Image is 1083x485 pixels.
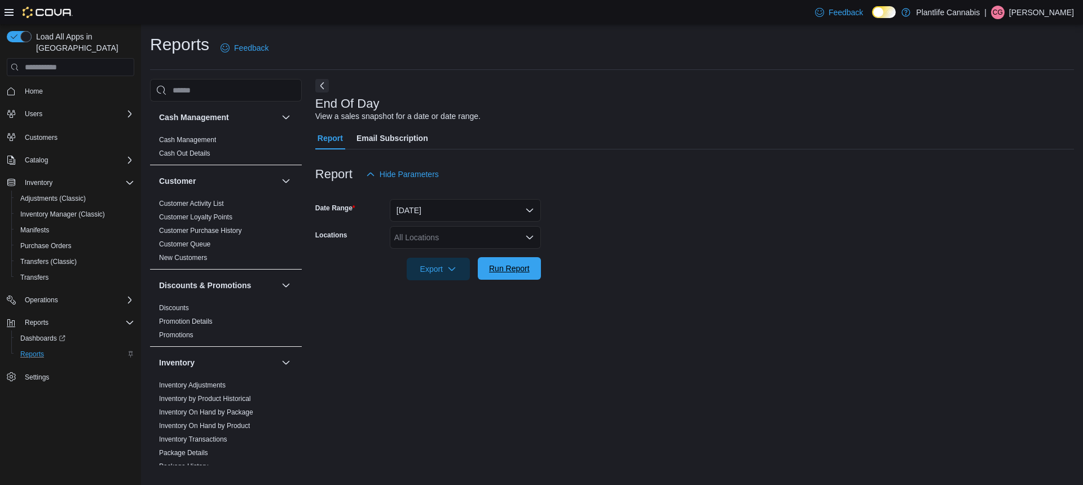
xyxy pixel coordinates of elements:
[159,149,210,157] a: Cash Out Details
[16,347,49,361] a: Reports
[159,112,229,123] h3: Cash Management
[159,240,210,249] span: Customer Queue
[20,107,47,121] button: Users
[159,435,227,444] span: Inventory Transactions
[2,292,139,308] button: Operations
[20,210,105,219] span: Inventory Manager (Classic)
[159,280,251,291] h3: Discounts & Promotions
[25,156,48,165] span: Catalog
[2,175,139,191] button: Inventory
[159,462,208,470] a: Package History
[20,334,65,343] span: Dashboards
[2,106,139,122] button: Users
[7,78,134,415] nav: Complex example
[872,6,896,18] input: Dark Mode
[315,111,481,122] div: View a sales snapshot for a date or date range.
[20,85,47,98] a: Home
[16,208,109,221] a: Inventory Manager (Classic)
[20,176,134,189] span: Inventory
[16,223,54,237] a: Manifests
[25,87,43,96] span: Home
[16,271,134,284] span: Transfers
[20,257,77,266] span: Transfers (Classic)
[20,316,53,329] button: Reports
[16,239,76,253] a: Purchase Orders
[315,231,347,240] label: Locations
[159,226,242,235] span: Customer Purchase History
[159,304,189,312] a: Discounts
[25,373,49,382] span: Settings
[159,381,226,390] span: Inventory Adjustments
[159,199,224,208] span: Customer Activity List
[829,7,863,18] span: Feedback
[159,303,189,312] span: Discounts
[23,7,73,18] img: Cova
[489,263,530,274] span: Run Report
[916,6,980,19] p: Plantlife Cannabis
[315,79,329,92] button: Next
[20,370,134,384] span: Settings
[159,112,277,123] button: Cash Management
[20,176,57,189] button: Inventory
[16,332,134,345] span: Dashboards
[16,208,134,221] span: Inventory Manager (Classic)
[159,227,242,235] a: Customer Purchase History
[811,1,868,24] a: Feedback
[1009,6,1074,19] p: [PERSON_NAME]
[159,317,213,326] span: Promotion Details
[279,111,293,124] button: Cash Management
[159,240,210,248] a: Customer Queue
[150,301,302,346] div: Discounts & Promotions
[32,31,134,54] span: Load All Apps in [GEOGRAPHIC_DATA]
[159,408,253,417] span: Inventory On Hand by Package
[25,178,52,187] span: Inventory
[159,331,193,339] a: Promotions
[11,206,139,222] button: Inventory Manager (Classic)
[11,238,139,254] button: Purchase Orders
[380,169,439,180] span: Hide Parameters
[159,330,193,339] span: Promotions
[20,293,134,307] span: Operations
[525,233,534,242] button: Open list of options
[25,296,58,305] span: Operations
[20,350,44,359] span: Reports
[20,371,54,384] a: Settings
[159,149,210,158] span: Cash Out Details
[413,258,463,280] span: Export
[159,318,213,325] a: Promotion Details
[993,6,1003,19] span: CG
[11,346,139,362] button: Reports
[315,204,355,213] label: Date Range
[159,175,196,187] h3: Customer
[390,199,541,222] button: [DATE]
[159,395,251,403] a: Inventory by Product Historical
[216,37,273,59] a: Feedback
[11,191,139,206] button: Adjustments (Classic)
[20,107,134,121] span: Users
[279,174,293,188] button: Customer
[984,6,987,19] p: |
[159,136,216,144] a: Cash Management
[315,97,380,111] h3: End Of Day
[16,271,53,284] a: Transfers
[16,255,81,268] a: Transfers (Classic)
[25,133,58,142] span: Customers
[159,213,232,221] a: Customer Loyalty Points
[2,129,139,145] button: Customers
[234,42,268,54] span: Feedback
[159,448,208,457] span: Package Details
[16,347,134,361] span: Reports
[20,130,134,144] span: Customers
[159,253,207,262] span: New Customers
[16,239,134,253] span: Purchase Orders
[20,293,63,307] button: Operations
[20,84,134,98] span: Home
[11,222,139,238] button: Manifests
[150,133,302,165] div: Cash Management
[16,332,70,345] a: Dashboards
[991,6,1005,19] div: Chris Graham
[150,197,302,269] div: Customer
[478,257,541,280] button: Run Report
[159,449,208,457] a: Package Details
